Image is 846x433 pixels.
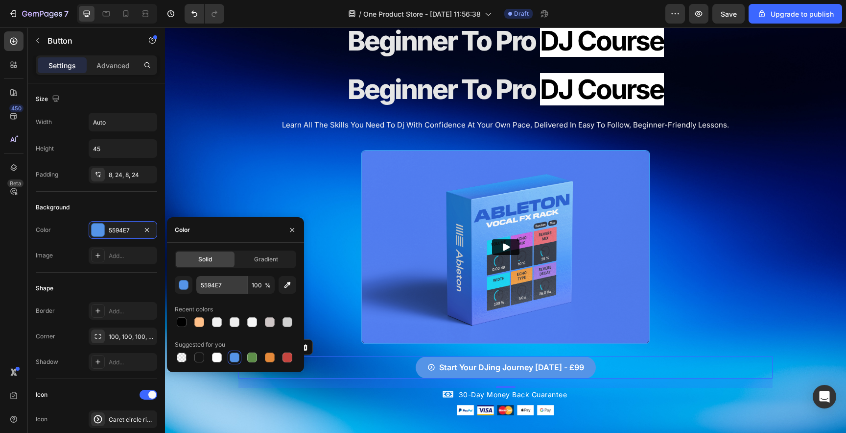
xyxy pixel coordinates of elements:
span: Save [721,10,737,18]
p: 7 [64,8,69,20]
div: Open Intercom Messenger [813,385,836,408]
button: 7 [4,4,73,24]
div: 5594E7 [109,226,137,235]
span: Beginner To Pro [183,46,371,78]
input: Auto [89,113,157,131]
div: Icon [36,390,47,399]
div: Color [36,226,51,234]
span: % [265,281,271,290]
div: Shadow [36,357,58,366]
p: Button [47,35,131,47]
div: Size [36,93,62,106]
div: Button [86,315,108,324]
span: Solid [198,255,212,264]
div: Recent colors [175,305,213,314]
strong: DJ Course [375,46,499,78]
div: Beta [7,179,23,187]
input: Auto [89,140,157,157]
span: Gradient [254,255,278,264]
input: Eg: FFFFFF [196,276,247,294]
p: ⁠⁠⁠⁠⁠⁠⁠ [74,44,607,78]
button: Play [327,212,354,228]
div: Width [36,118,52,127]
p: Settings [48,60,76,71]
div: Add... [109,252,155,260]
div: Upgrade to publish [757,9,834,19]
div: Icon [36,415,47,424]
div: Undo/Redo [185,4,224,24]
div: Corner [36,332,55,341]
p: Start Your DJing Journey [DATE] - £99 [274,335,419,345]
div: Border [36,306,55,315]
div: Padding [36,170,58,179]
button: Upgrade to publish [749,4,842,24]
div: Height [36,144,54,153]
div: Add... [109,358,155,367]
span: Draft [514,9,529,18]
div: Add... [109,307,155,316]
h2: Rich Text Editor. Editing area: main [73,43,608,79]
div: 100, 100, 100, 100 [109,332,155,341]
div: Image [36,251,53,260]
iframe: Design area [165,27,846,433]
button: Save [712,4,745,24]
p: learn all the skills you need to dj with confidence at your own pace, delivered in easy to follow... [117,93,564,102]
div: Suggested for you [175,340,225,349]
button: <p>Start Your DJing Journey Today - £99</p> [251,329,431,351]
div: Background [36,203,70,212]
img: Alt image [197,124,484,316]
div: 450 [9,104,23,112]
p: Advanced [96,60,130,71]
p: 30-day money back guarantee [294,362,402,372]
div: 8, 24, 8, 24 [109,171,155,179]
span: One Product Store - [DATE] 11:56:38 [363,9,481,19]
div: Shape [36,284,53,293]
div: Caret circle right bold [109,415,155,424]
div: Color [175,226,190,234]
span: / [359,9,361,19]
img: 495611768014373769-47762bdc-c92b-46d1-973d-50401e2847fe.png [292,378,389,388]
